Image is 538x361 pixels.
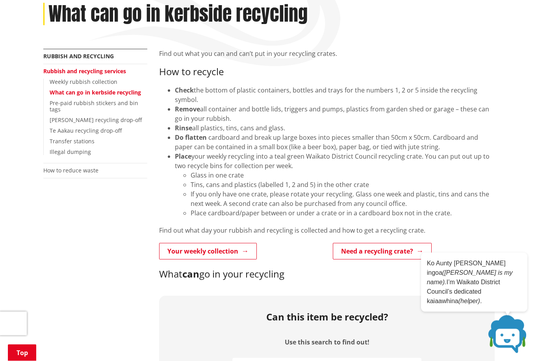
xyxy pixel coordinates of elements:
[159,49,495,59] p: Find out what you can and can’t put in your recycling crates.
[427,259,521,306] p: Ko Aunty [PERSON_NAME] ingoa I’m Waikato District Council’s dedicated kaiaawhina .
[50,148,91,156] a: Illegal dumping
[285,339,369,346] label: Use this search to find out!
[43,53,114,60] a: Rubbish and recycling
[50,100,138,114] a: Pre-paid rubbish stickers and bin tags
[50,138,95,145] a: Transfer stations
[175,86,495,105] div: the bottom of plastic containers, bottles and trays for the numbers 1, 2 or 5 inside the recyclin...
[175,133,207,142] strong: Do flatten
[159,67,495,78] h3: How to recycle
[50,78,117,86] a: Weekly rubbish collection
[175,133,478,152] span: cardboard and break up large boxes into pieces smaller than 50cm x 50cm. Cardboard and paper can ...
[175,152,495,218] li: your weekly recycling into a teal green Waikato District Council recycling crate. You can put out...
[175,105,200,114] strong: Remove
[191,180,495,190] li: Tins, cans and plastics (labelled 1, 2 and 5) in the other crate
[266,312,388,323] h2: Can this item be recycled?
[159,243,257,260] a: Your weekly collection
[191,171,495,180] li: Glass in one crate
[333,243,432,260] a: Need a recycling crate?
[175,105,495,124] div: all container and bottle lids, triggers and pumps, plastics from garden shed or garage – these ca...
[43,167,98,174] a: How to reduce waste
[159,226,495,235] p: Find out what day your rubbish and recycling is collected and how to get a recycling crate.
[50,117,142,124] a: [PERSON_NAME] recycling drop-off
[191,190,495,209] li: If you only have one crate, please rotate your recycling. Glass one week and plastic, tins and ca...
[50,89,141,96] a: What can go in kerbside recycling
[175,124,495,133] div: all plastics, tins, cans and glass.
[43,68,126,75] a: Rubbish and recycling services
[48,3,308,26] h1: What can go in kerbside recycling
[8,344,36,361] a: Top
[175,124,192,133] strong: Rinse
[175,152,191,161] strong: Place
[159,269,495,280] h3: What go in your recycling
[50,127,122,135] a: Te Aakau recycling drop-off
[427,269,513,285] em: ([PERSON_NAME] is my name).
[175,86,194,95] strong: Check
[458,298,480,304] em: (helper)
[191,209,495,218] li: Place cardboard/paper between or under a crate or in a cardboard box not in the crate.
[182,268,199,281] strong: can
